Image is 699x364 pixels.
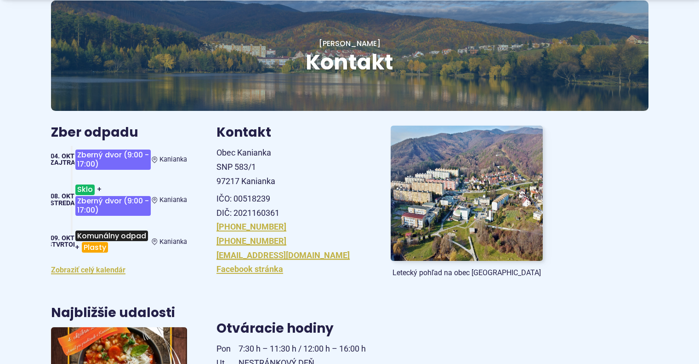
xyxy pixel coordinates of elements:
[75,185,95,195] span: Sklo
[216,126,369,140] h3: Kontakt
[82,242,108,253] span: Plasty
[51,234,74,242] span: 09. okt
[391,268,543,277] figcaption: Letecký pohľad na obec [GEOGRAPHIC_DATA]
[50,199,75,207] span: streda
[216,148,275,185] span: Obec Kanianka SNP 583/1 97217 Kanianka
[159,238,187,246] span: Kanianka
[74,227,152,256] h3: +
[51,152,74,160] span: 04. okt
[51,181,187,220] a: Sklo+Zberný dvor (9:00 - 17:00) Kanianka 08. okt streda
[216,322,543,336] h3: Otváracie hodiny
[159,196,187,204] span: Kanianka
[75,150,151,169] span: Zberný dvor (9:00 - 17:00)
[51,192,74,200] span: 08. okt
[51,306,175,320] h3: Najbližšie udalosti
[51,266,125,274] a: Zobraziť celý kalendár
[306,47,393,77] span: Kontakt
[75,231,148,241] span: Komunálny odpad
[75,196,151,216] span: Zberný dvor (9:00 - 17:00)
[216,342,239,356] span: Pon
[159,156,187,163] span: Kanianka
[51,126,187,140] h3: Zber odpadu
[51,146,187,173] a: Zberný dvor (9:00 - 17:00) Kanianka 04. okt Zajtra
[50,159,75,167] span: Zajtra
[319,38,381,49] a: [PERSON_NAME]
[51,227,187,256] a: Komunálny odpad+Plasty Kanianka 09. okt štvrtok
[216,250,350,260] a: [EMAIL_ADDRESS][DOMAIN_NAME]
[216,264,283,274] a: Facebook stránka
[216,192,369,220] p: IČO: 00518239 DIČ: 2021160361
[74,181,152,220] h3: +
[216,236,286,246] a: [PHONE_NUMBER]
[48,241,77,248] span: štvrtok
[216,222,286,231] a: [PHONE_NUMBER]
